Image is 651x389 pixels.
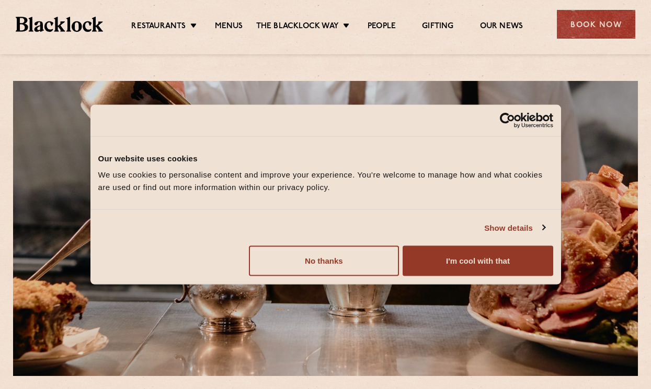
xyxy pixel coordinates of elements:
img: BL_Textured_Logo-footer-cropped.svg [16,17,103,31]
div: We use cookies to personalise content and improve your experience. You're welcome to manage how a... [98,169,553,194]
a: Show details [484,221,545,234]
div: Book Now [557,10,635,39]
a: Restaurants [131,21,186,33]
a: Usercentrics Cookiebot - opens in a new window [462,112,553,128]
a: Menus [215,21,243,33]
a: Our News [480,21,523,33]
a: The Blacklock Way [256,21,339,33]
div: Our website uses cookies [98,152,553,164]
button: No thanks [249,246,399,276]
a: People [368,21,396,33]
button: I'm cool with that [403,246,553,276]
a: Gifting [422,21,453,33]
